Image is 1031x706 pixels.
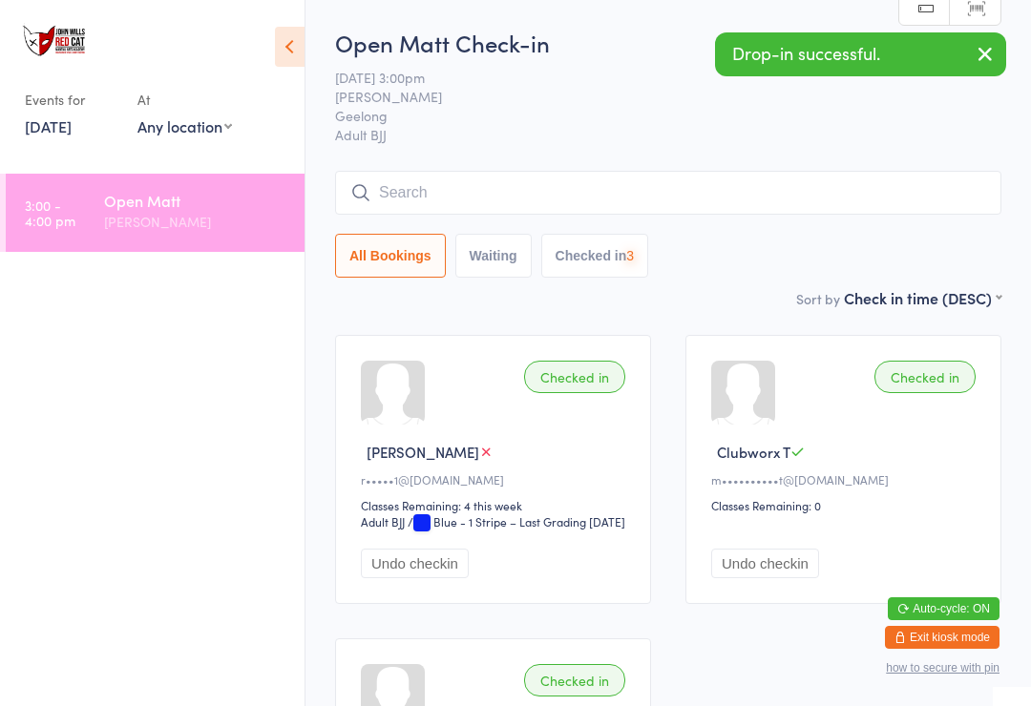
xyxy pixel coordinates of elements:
h2: Open Matt Check-in [335,27,1001,58]
div: Checked in [524,361,625,393]
span: [DATE] 3:00pm [335,68,972,87]
span: / Blue - 1 Stripe – Last Grading [DATE] [408,513,625,529]
time: 3:00 - 4:00 pm [25,197,75,228]
div: Checked in [874,361,976,393]
div: Checked in [524,664,625,696]
div: Classes Remaining: 0 [711,497,981,513]
div: Drop-in successful. [715,32,1006,76]
button: Exit kiosk mode [885,626,999,649]
button: All Bookings [335,234,446,278]
div: Adult BJJ [361,513,405,529]
img: Redcat Academy [19,14,91,65]
div: Classes Remaining: 4 this week [361,497,631,513]
div: 3 [626,248,634,263]
button: Checked in3 [541,234,649,278]
button: Undo checkin [361,549,469,578]
button: Auto-cycle: ON [888,597,999,620]
span: [PERSON_NAME] [335,87,972,106]
span: [PERSON_NAME] [367,442,479,462]
div: Check in time (DESC) [844,287,1001,308]
div: r•••••1@[DOMAIN_NAME] [361,471,631,488]
div: m••••••••••t@[DOMAIN_NAME] [711,471,981,488]
span: Geelong [335,106,972,125]
div: Events for [25,84,118,115]
div: At [137,84,232,115]
span: Adult BJJ [335,125,1001,144]
button: Undo checkin [711,549,819,578]
a: [DATE] [25,115,72,136]
span: Clubworx T [717,442,790,462]
div: [PERSON_NAME] [104,211,288,233]
label: Sort by [796,289,840,308]
button: Waiting [455,234,532,278]
div: Any location [137,115,232,136]
a: 3:00 -4:00 pmOpen Matt[PERSON_NAME] [6,174,305,252]
div: Open Matt [104,190,288,211]
input: Search [335,171,1001,215]
button: how to secure with pin [886,661,999,675]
